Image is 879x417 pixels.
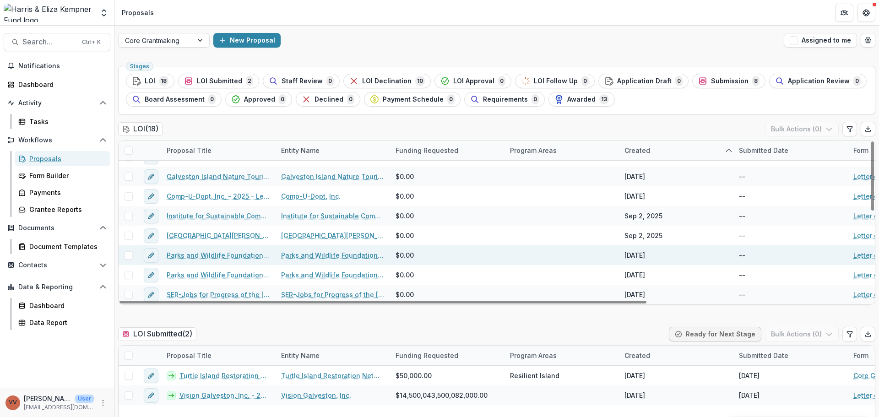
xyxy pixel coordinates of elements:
[619,141,733,160] div: Created
[515,74,595,88] button: LOI Follow Up0
[390,346,505,365] div: Funding Requested
[179,390,270,400] a: Vision Galveston, Inc. - 2025 - Letter of Interest 2025
[505,351,562,360] div: Program Areas
[130,63,149,70] span: Stages
[739,211,745,221] div: --
[505,141,619,160] div: Program Areas
[18,62,107,70] span: Notifications
[567,96,596,103] span: Awarded
[624,231,662,240] div: Sep 2, 2025
[548,92,615,107] button: Awarded13
[167,250,270,260] a: Parks and Wildlife Foundation of [US_STATE], Inc. (TPWF) - 2025 - Letter of Interest 2025
[29,205,103,214] div: Grantee Reports
[619,346,733,365] div: Created
[281,390,351,400] a: Vision Galveston, Inc.
[18,136,96,144] span: Workflows
[118,327,196,341] h2: LOI Submitted ( 2 )
[739,191,745,201] div: --
[505,346,619,365] div: Program Areas
[505,146,562,155] div: Program Areas
[9,400,17,406] div: Vivian Victoria
[80,37,103,47] div: Ctrl + K
[161,141,276,160] div: Proposal Title
[159,76,168,86] span: 18
[835,4,853,22] button: Partners
[18,80,103,89] div: Dashboard
[126,92,222,107] button: Board Assessment0
[29,301,103,310] div: Dashboard
[711,77,749,85] span: Submission
[281,211,385,221] a: Institute for Sustainable Communities
[29,117,103,126] div: Tasks
[390,351,464,360] div: Funding Requested
[725,147,732,154] svg: sorted ascending
[765,122,839,136] button: Bulk Actions (0)
[4,77,110,92] a: Dashboard
[144,228,158,243] button: edit
[692,74,765,88] button: Submission8
[179,371,270,380] a: Turtle Island Restoration Network - 2025 - Core Grant Request
[733,346,848,365] div: Submitted Date
[144,268,158,282] button: edit
[281,191,341,201] a: Comp-U-Dopt, Inc.
[167,172,270,181] a: Galveston Island Nature Tourism Council - 2025 - Letter of Interest 2025
[29,154,103,163] div: Proposals
[396,231,414,240] span: $0.00
[29,188,103,197] div: Payments
[281,231,385,240] a: [GEOGRAPHIC_DATA][PERSON_NAME]
[842,327,857,341] button: Edit table settings
[447,94,455,104] span: 0
[396,371,432,380] span: $50,000.00
[619,146,656,155] div: Created
[390,141,505,160] div: Funding Requested
[4,221,110,235] button: Open Documents
[18,283,96,291] span: Data & Reporting
[498,76,505,86] span: 0
[167,191,270,201] a: Comp-U-Dopt, Inc. - 2025 - Letter of Interest 2025
[281,290,385,299] a: SER-Jobs for Progress of the [US_STATE] Gulf Coast, Inc.
[144,189,158,204] button: edit
[510,371,559,380] span: Resilient Island
[144,248,158,263] button: edit
[434,74,511,88] button: LOI Approval0
[739,390,760,400] div: [DATE]
[769,74,867,88] button: Application Review0
[144,169,158,184] button: edit
[453,77,494,85] span: LOI Approval
[861,122,875,136] button: Export table data
[598,74,689,88] button: Application Draft0
[15,185,110,200] a: Payments
[624,270,645,280] div: [DATE]
[276,141,390,160] div: Entity Name
[396,211,414,221] span: $0.00
[208,94,216,104] span: 0
[15,298,110,313] a: Dashboard
[464,92,545,107] button: Requirements0
[853,76,861,86] span: 0
[161,346,276,365] div: Proposal Title
[733,351,794,360] div: Submitted Date
[15,239,110,254] a: Document Templates
[29,242,103,251] div: Document Templates
[15,114,110,129] a: Tasks
[396,250,414,260] span: $0.00
[282,77,323,85] span: Staff Review
[145,96,205,103] span: Board Assessment
[848,146,874,155] div: Form
[144,388,158,403] button: edit
[29,171,103,180] div: Form Builder
[733,141,848,160] div: Submitted Date
[281,172,385,181] a: Galveston Island Nature Tourism Council
[167,290,270,299] a: SER-Jobs for Progress of the [US_STATE] Gulf Coast, Inc. - 2025 - Letter of Interest 2025
[98,4,110,22] button: Open entity switcher
[18,224,96,232] span: Documents
[4,258,110,272] button: Open Contacts
[624,371,645,380] div: [DATE]
[167,231,270,240] a: [GEOGRAPHIC_DATA][PERSON_NAME] - 2025 - Letter of Interest 2025
[15,202,110,217] a: Grantee Reports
